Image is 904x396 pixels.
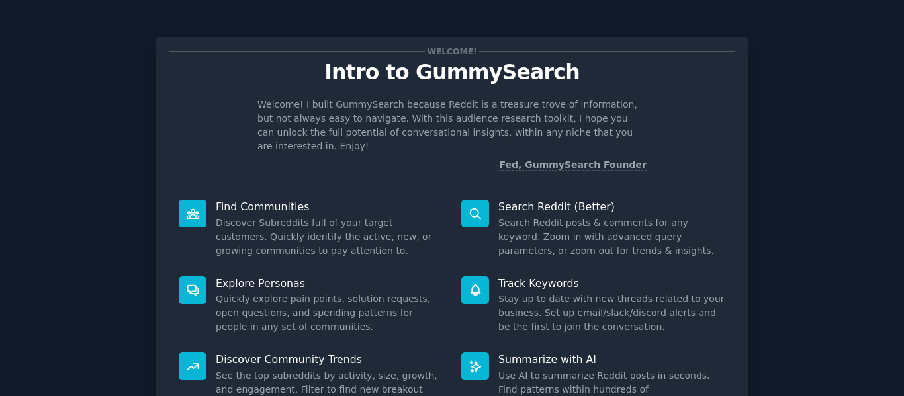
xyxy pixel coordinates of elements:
p: Explore Personas [216,276,443,290]
dd: Discover Subreddits full of your target customers. Quickly identify the active, new, or growing c... [216,216,443,258]
dd: Quickly explore pain points, solution requests, open questions, and spending patterns for people ... [216,292,443,334]
p: Intro to GummySearch [169,61,735,84]
span: Welcome! [425,44,479,58]
p: Summarize with AI [498,352,725,366]
dd: Search Reddit posts & comments for any keyword. Zoom in with advanced query parameters, or zoom o... [498,216,725,258]
p: Find Communities [216,200,443,214]
a: Fed, GummySearch Founder [499,159,647,171]
p: Welcome! I built GummySearch because Reddit is a treasure trove of information, but not always ea... [257,98,647,153]
div: - [496,158,647,172]
p: Track Keywords [498,276,725,290]
p: Discover Community Trends [216,352,443,366]
p: Search Reddit (Better) [498,200,725,214]
dd: Stay up to date with new threads related to your business. Set up email/slack/discord alerts and ... [498,292,725,334]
